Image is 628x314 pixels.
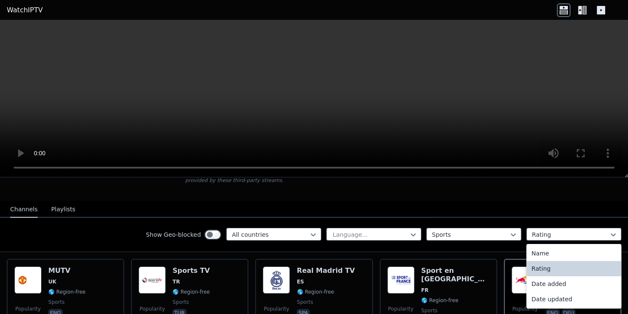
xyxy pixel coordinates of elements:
[172,299,189,306] span: sports
[526,261,621,276] div: Rating
[51,202,75,218] button: Playlists
[264,306,289,312] span: Popularity
[387,266,414,294] img: Sport en France
[7,5,43,15] a: WatchIPTV
[421,307,437,314] span: sports
[297,289,334,295] span: 🌎 Region-free
[15,306,41,312] span: Popularity
[172,278,180,285] span: TR
[139,266,166,294] img: Sports TV
[421,297,458,304] span: 🌎 Region-free
[526,276,621,292] div: Date added
[172,266,210,275] h6: Sports TV
[297,299,313,306] span: sports
[263,266,290,294] img: Real Madrid TV
[421,287,428,294] span: FR
[139,306,165,312] span: Popularity
[146,230,201,239] label: Show Geo-blocked
[421,266,489,283] h6: Sport en [GEOGRAPHIC_DATA]
[388,306,414,312] span: Popularity
[48,299,64,306] span: sports
[526,292,621,307] div: Date updated
[511,266,539,294] img: Red Bull TV
[297,278,304,285] span: ES
[48,278,56,285] span: UK
[512,306,538,312] span: Popularity
[14,266,42,294] img: MUTV
[48,289,86,295] span: 🌎 Region-free
[48,266,86,275] h6: MUTV
[10,202,38,218] button: Channels
[526,246,621,261] div: Name
[297,266,355,275] h6: Real Madrid TV
[172,289,210,295] span: 🌎 Region-free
